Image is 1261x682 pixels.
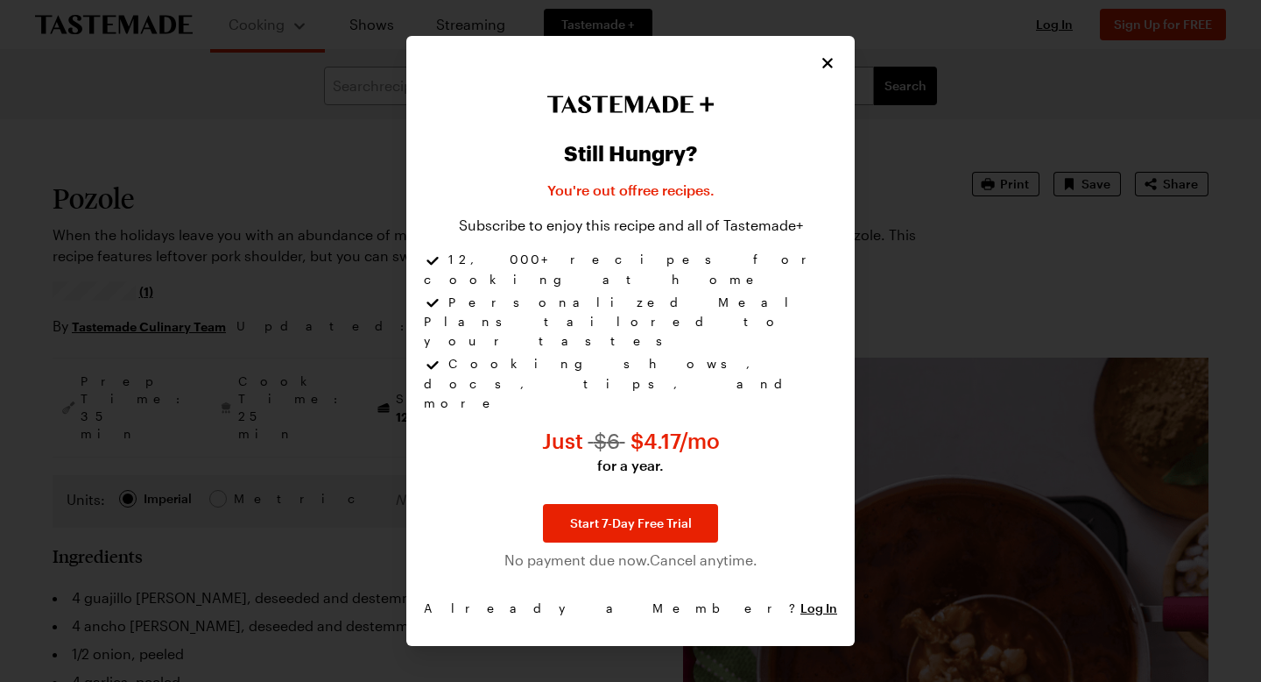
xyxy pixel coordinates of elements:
button: Close [818,53,837,73]
p: Just $4.17 per month for a year instead of $6 [542,427,720,476]
p: Subscribe to enjoy this recipe and all of Tastemade+ [459,215,803,236]
li: Personalized Meal Plans tailored to your tastes [424,293,837,354]
span: Already a Member? [424,599,837,618]
li: 12,000+ recipes for cooking at home [424,250,837,292]
span: Start 7-Day Free Trial [570,515,692,532]
a: Start 7-Day Free Trial [543,504,718,543]
span: No payment due now. Cancel anytime. [504,550,757,571]
img: Tastemade+ [546,96,715,113]
span: $ 6 [588,428,625,453]
span: Just $ 4.17 /mo [542,428,720,453]
button: Log In [800,600,837,617]
h2: Still Hungry? [564,141,697,166]
li: Cooking shows, docs, tips, and more [424,354,837,412]
p: You're out of free recipes . [547,180,715,201]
